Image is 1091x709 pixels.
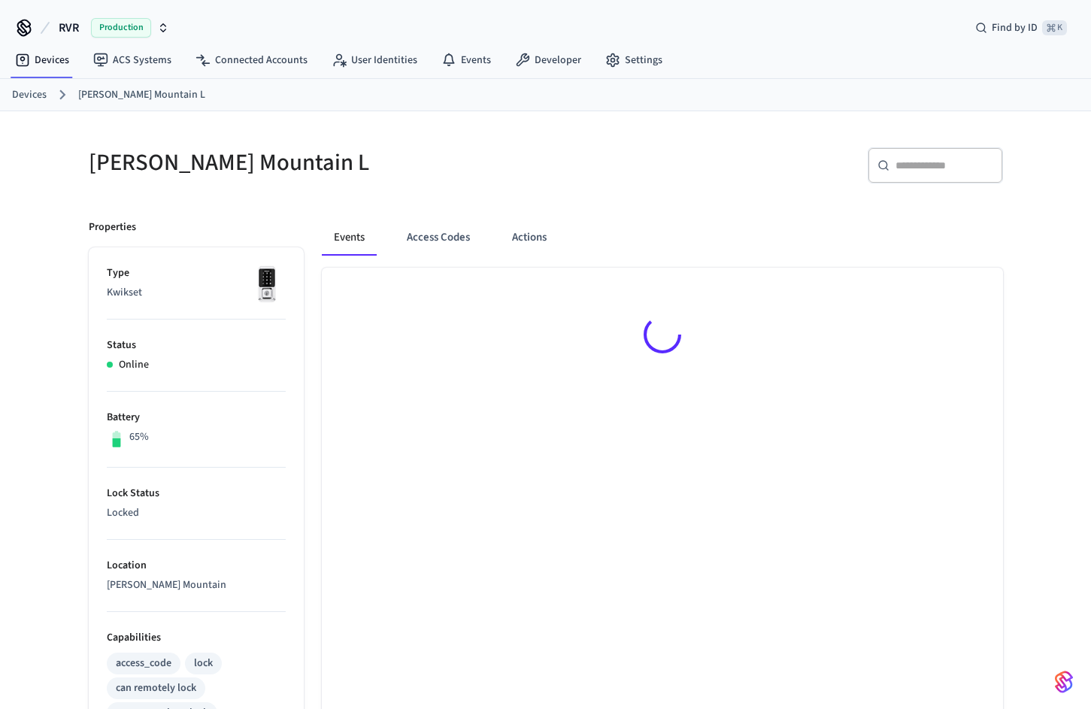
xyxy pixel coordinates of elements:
[89,147,537,178] h5: [PERSON_NAME] Mountain L
[322,220,377,256] button: Events
[12,87,47,103] a: Devices
[107,630,286,646] p: Capabilities
[116,680,196,696] div: can remotely lock
[81,47,183,74] a: ACS Systems
[107,410,286,426] p: Battery
[91,18,151,38] span: Production
[116,656,171,671] div: access_code
[107,338,286,353] p: Status
[107,558,286,574] p: Location
[194,656,213,671] div: lock
[429,47,503,74] a: Events
[322,220,1003,256] div: ant example
[107,486,286,501] p: Lock Status
[3,47,81,74] a: Devices
[89,220,136,235] p: Properties
[500,220,559,256] button: Actions
[107,265,286,281] p: Type
[992,20,1038,35] span: Find by ID
[107,285,286,301] p: Kwikset
[119,357,149,373] p: Online
[59,19,79,37] span: RVR
[963,14,1079,41] div: Find by ID⌘ K
[78,87,205,103] a: [PERSON_NAME] Mountain L
[129,429,149,445] p: 65%
[107,505,286,521] p: Locked
[107,577,286,593] p: [PERSON_NAME] Mountain
[395,220,482,256] button: Access Codes
[183,47,320,74] a: Connected Accounts
[1055,670,1073,694] img: SeamLogoGradient.69752ec5.svg
[1042,20,1067,35] span: ⌘ K
[248,265,286,303] img: Kwikset Halo Touchscreen Wifi Enabled Smart Lock, Polished Chrome, Front
[593,47,674,74] a: Settings
[320,47,429,74] a: User Identities
[503,47,593,74] a: Developer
